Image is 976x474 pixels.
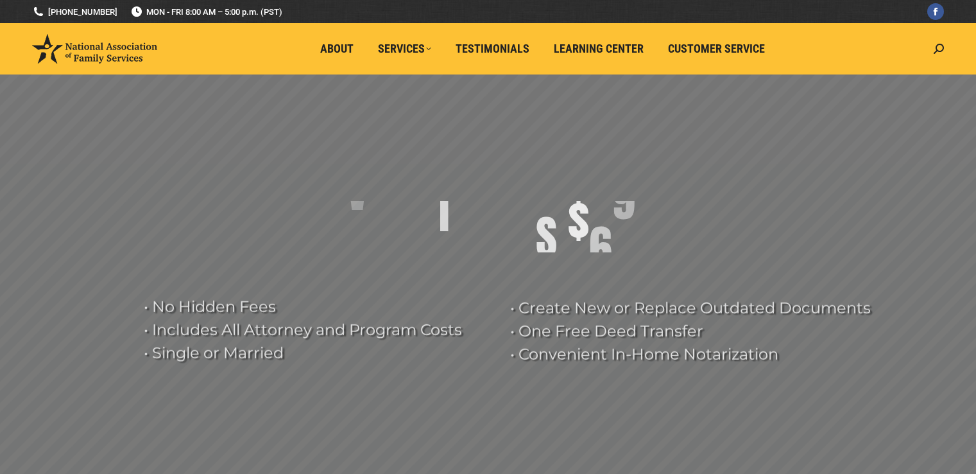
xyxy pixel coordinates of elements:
a: [PHONE_NUMBER] [32,6,117,18]
a: Testimonials [447,37,538,61]
iframe: Tidio Chat [775,346,976,474]
a: Facebook page opens in new window [927,3,944,20]
div: 9 [612,174,635,225]
img: National Association of Family Services [32,34,157,64]
a: About [311,37,363,61]
rs-layer: • Create New or Replace Outdated Documents • One Free Deed Transfer • Convenient In-Home Notariza... [510,297,882,366]
div: T [435,186,453,238]
span: Learning Center [554,42,644,56]
span: MON - FRI 8:00 AM – 5:00 p.m. (PST) [130,6,282,18]
a: Customer Service [659,37,774,61]
div: S [536,212,557,263]
a: Learning Center [545,37,653,61]
div: I [336,248,347,299]
rs-layer: • No Hidden Fees • Includes All Attorney and Program Costs • Single or Married [144,295,494,365]
div: $ [568,193,589,245]
span: Testimonials [456,42,529,56]
div: 6 [589,222,612,273]
span: Customer Service [668,42,765,56]
div: V [347,165,368,216]
span: Services [378,42,431,56]
span: About [320,42,354,56]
